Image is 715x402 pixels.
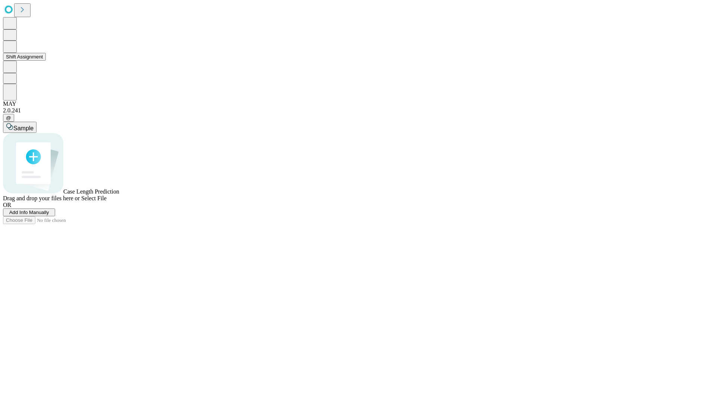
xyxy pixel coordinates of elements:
[9,210,49,215] span: Add Info Manually
[3,107,712,114] div: 2.0.241
[81,195,107,201] span: Select File
[3,122,36,133] button: Sample
[3,208,55,216] button: Add Info Manually
[6,115,11,121] span: @
[3,100,712,107] div: MAY
[3,202,11,208] span: OR
[3,53,46,61] button: Shift Assignment
[3,195,80,201] span: Drag and drop your files here or
[13,125,34,131] span: Sample
[63,188,119,195] span: Case Length Prediction
[3,114,14,122] button: @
